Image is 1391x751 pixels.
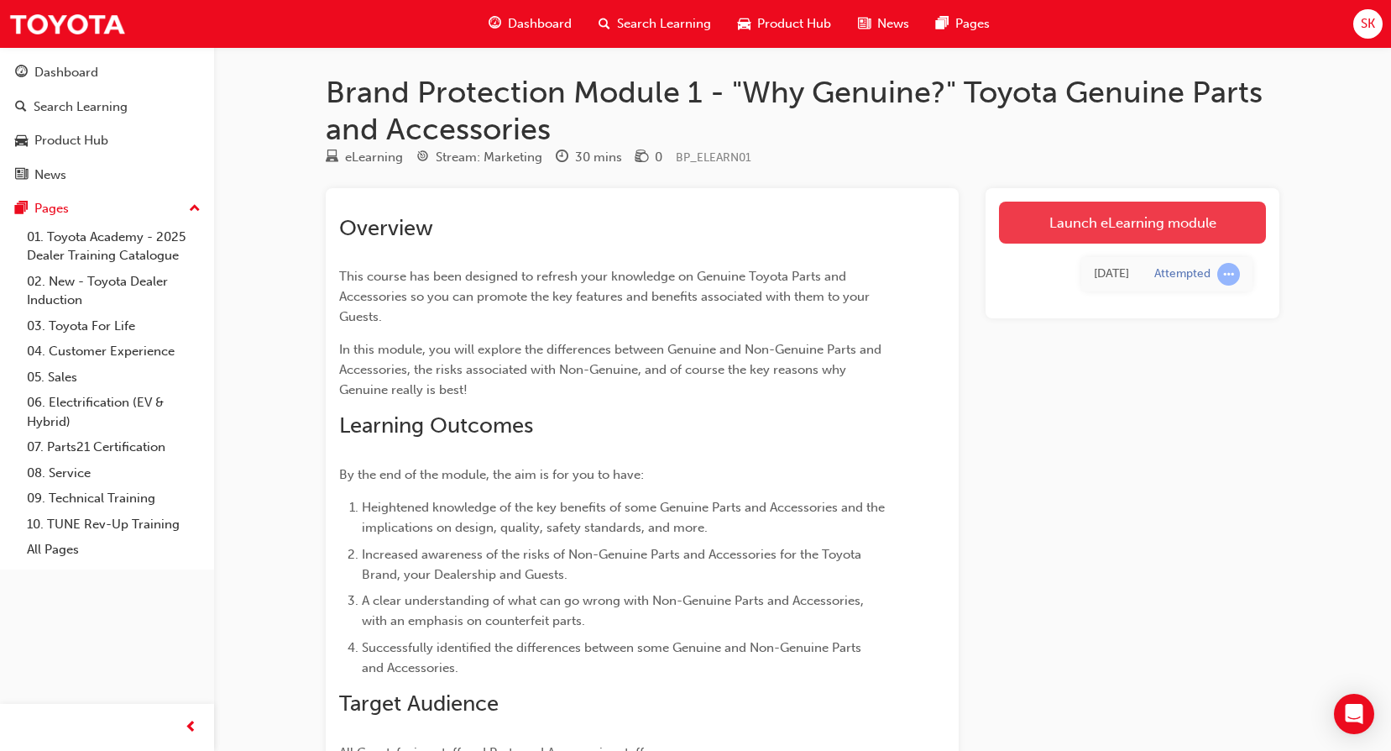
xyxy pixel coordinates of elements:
[724,7,845,41] a: car-iconProduct Hub
[676,150,751,165] span: Learning resource code
[7,125,207,156] a: Product Hub
[955,14,990,34] span: Pages
[326,150,338,165] span: learningResourceType_ELEARNING-icon
[362,500,888,535] span: Heightened knowledge of the key benefits of some Genuine Parts and Accessories and the implicatio...
[362,547,865,582] span: Increased awareness of the risks of Non-Genuine Parts and Accessories for the Toyota Brand, your ...
[20,486,207,512] a: 09. Technical Training
[7,160,207,191] a: News
[20,460,207,486] a: 08. Service
[1361,14,1375,34] span: SK
[585,7,724,41] a: search-iconSearch Learning
[20,224,207,269] a: 01. Toyota Academy - 2025 Dealer Training Catalogue
[475,7,585,41] a: guage-iconDashboard
[339,467,644,482] span: By the end of the module, the aim is for you to have:
[185,717,197,738] span: prev-icon
[999,202,1266,244] a: Launch eLearning module
[556,147,622,168] div: Duration
[1353,9,1383,39] button: SK
[326,74,1279,147] h1: Brand Protection Module 1 - "Why Genuine?" Toyota Genuine Parts and Accessories
[34,165,66,185] div: News
[635,150,648,165] span: money-icon
[326,147,403,168] div: Type
[635,147,662,168] div: Price
[416,147,542,168] div: Stream
[1334,694,1374,734] div: Open Intercom Messenger
[339,269,873,324] span: This course has been designed to refresh your knowledge on Genuine Toyota Parts and Accessories s...
[34,131,108,150] div: Product Hub
[936,13,949,34] span: pages-icon
[34,63,98,82] div: Dashboard
[15,66,28,81] span: guage-icon
[556,150,568,165] span: clock-icon
[617,14,711,34] span: Search Learning
[1094,265,1129,284] div: Tue Jul 22 2025 15:31:58 GMT+0930 (Australian Central Standard Time)
[877,14,909,34] span: News
[1217,263,1240,286] span: learningRecordVerb_ATTEMPT-icon
[923,7,1003,41] a: pages-iconPages
[757,14,831,34] span: Product Hub
[7,54,207,193] button: DashboardSearch LearningProduct HubNews
[339,691,499,717] span: Target Audience
[7,57,207,88] a: Dashboard
[858,13,871,34] span: news-icon
[20,434,207,460] a: 07. Parts21 Certification
[599,13,610,34] span: search-icon
[20,339,207,365] a: 04. Customer Experience
[1154,266,1211,282] div: Attempted
[7,92,207,123] a: Search Learning
[345,148,403,167] div: eLearning
[339,412,533,439] span: Learning Outcomes
[15,202,28,217] span: pages-icon
[189,198,201,220] span: up-icon
[508,14,572,34] span: Dashboard
[20,512,207,538] a: 10. TUNE Rev-Up Training
[20,269,207,313] a: 02. New - Toyota Dealer Induction
[15,100,27,115] span: search-icon
[20,537,207,563] a: All Pages
[362,640,865,675] span: Successfully identified the differences between some Genuine and Non-Genuine Parts and Accessories.
[15,168,28,183] span: news-icon
[436,148,542,167] div: Stream: Marketing
[20,313,207,339] a: 03. Toyota For Life
[575,148,622,167] div: 30 mins
[15,134,28,149] span: car-icon
[416,150,429,165] span: target-icon
[7,193,207,224] button: Pages
[8,5,126,43] img: Trak
[339,342,885,397] span: In this module, you will explore the differences between Genuine and Non-Genuine Parts and Access...
[20,365,207,391] a: 05. Sales
[339,215,433,241] span: Overview
[34,97,128,117] div: Search Learning
[34,199,69,218] div: Pages
[738,13,750,34] span: car-icon
[655,148,662,167] div: 0
[845,7,923,41] a: news-iconNews
[489,13,501,34] span: guage-icon
[20,390,207,434] a: 06. Electrification (EV & Hybrid)
[362,593,867,628] span: A clear understanding of what can go wrong with Non-Genuine Parts and Accessories, with an emphas...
